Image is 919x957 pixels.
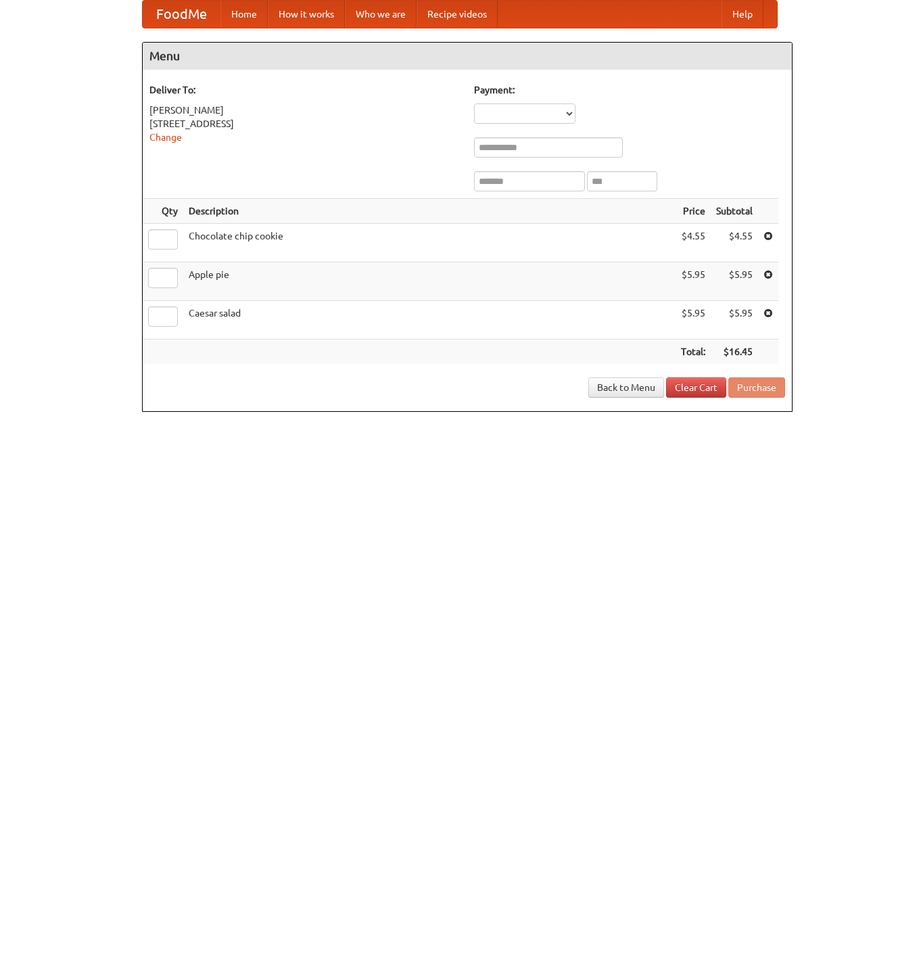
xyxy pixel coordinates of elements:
[711,301,758,340] td: $5.95
[220,1,268,28] a: Home
[143,1,220,28] a: FoodMe
[183,224,676,262] td: Chocolate chip cookie
[722,1,763,28] a: Help
[728,377,785,398] button: Purchase
[149,83,461,97] h5: Deliver To:
[149,117,461,131] div: [STREET_ADDRESS]
[588,377,664,398] a: Back to Menu
[149,103,461,117] div: [PERSON_NAME]
[474,83,785,97] h5: Payment:
[417,1,498,28] a: Recipe videos
[711,262,758,301] td: $5.95
[183,262,676,301] td: Apple pie
[143,199,183,224] th: Qty
[676,262,711,301] td: $5.95
[711,340,758,365] th: $16.45
[149,132,182,143] a: Change
[183,301,676,340] td: Caesar salad
[676,301,711,340] td: $5.95
[345,1,417,28] a: Who we are
[268,1,345,28] a: How it works
[143,43,792,70] h4: Menu
[666,377,726,398] a: Clear Cart
[676,199,711,224] th: Price
[676,340,711,365] th: Total:
[711,199,758,224] th: Subtotal
[183,199,676,224] th: Description
[711,224,758,262] td: $4.55
[676,224,711,262] td: $4.55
